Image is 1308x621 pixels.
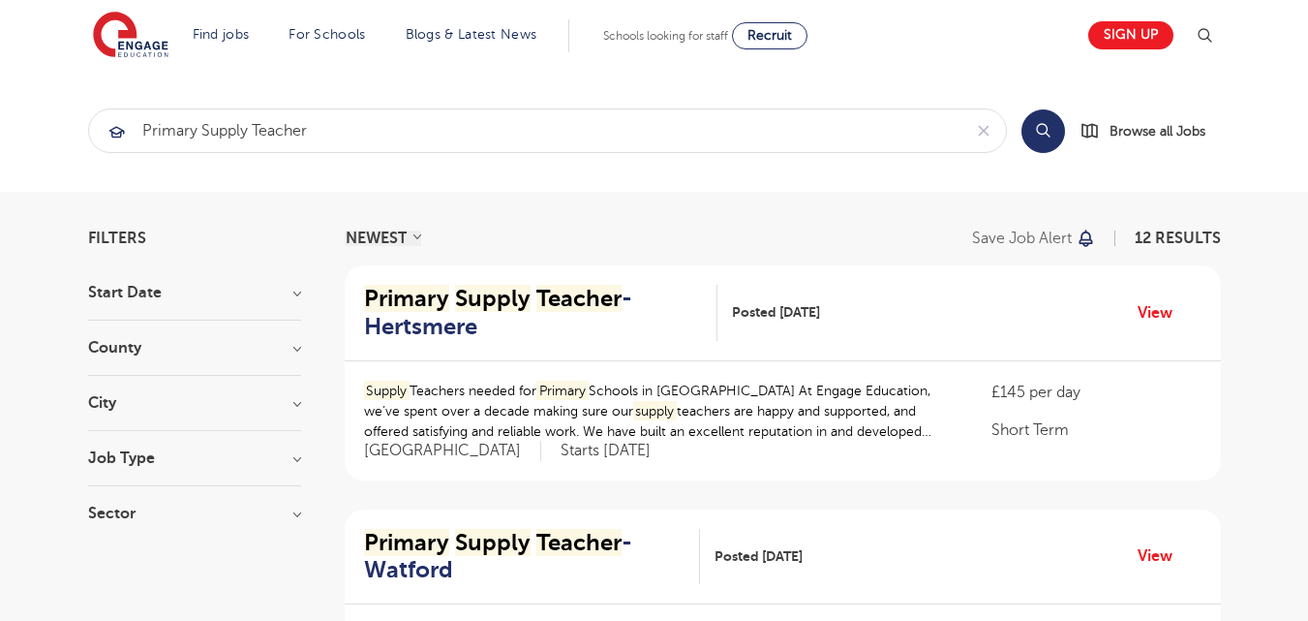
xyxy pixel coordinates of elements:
span: 12 RESULTS [1135,230,1221,247]
h3: Job Type [88,450,301,466]
a: Primary Supply Teacher- Hertsmere [364,285,717,341]
h3: Start Date [88,285,301,300]
a: Browse all Jobs [1080,120,1221,142]
mark: Primary [536,381,589,401]
div: Submit [88,109,1007,153]
h2: - Hertsmere [364,285,702,341]
p: Starts [DATE] [561,441,651,461]
a: View [1138,543,1187,569]
mark: Supply [455,529,531,556]
img: Engage Education [93,12,168,60]
mark: Supply [364,381,411,401]
h2: - Watford [364,529,685,585]
mark: Supply [455,285,531,312]
button: Save job alert [972,231,1097,246]
mark: Teacher [536,285,622,312]
mark: Teacher [536,529,622,556]
mark: Primary [364,529,449,556]
button: Search [1021,109,1065,153]
button: Clear [961,109,1006,152]
mark: supply [633,401,678,421]
span: Filters [88,231,146,246]
a: Find jobs [193,27,250,42]
span: Posted [DATE] [715,546,803,567]
a: View [1138,300,1187,326]
span: Browse all Jobs [1110,120,1205,142]
h3: City [88,395,301,411]
a: For Schools [289,27,365,42]
p: Teachers needed for Schools in [GEOGRAPHIC_DATA] At Engage Education, we’ve spent over a decade m... [364,381,954,442]
span: [GEOGRAPHIC_DATA] [364,441,541,461]
a: Primary Supply Teacher- Watford [364,529,701,585]
mark: Primary [364,285,449,312]
span: Schools looking for staff [603,29,728,43]
h3: County [88,340,301,356]
a: Sign up [1088,21,1173,49]
span: Posted [DATE] [732,302,820,323]
p: Save job alert [972,231,1072,246]
input: Submit [89,109,961,152]
a: Blogs & Latest News [406,27,537,42]
p: Short Term [991,419,1201,442]
span: Recruit [747,28,792,43]
h3: Sector [88,506,301,521]
a: Recruit [732,22,807,49]
p: £145 per day [991,381,1201,404]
